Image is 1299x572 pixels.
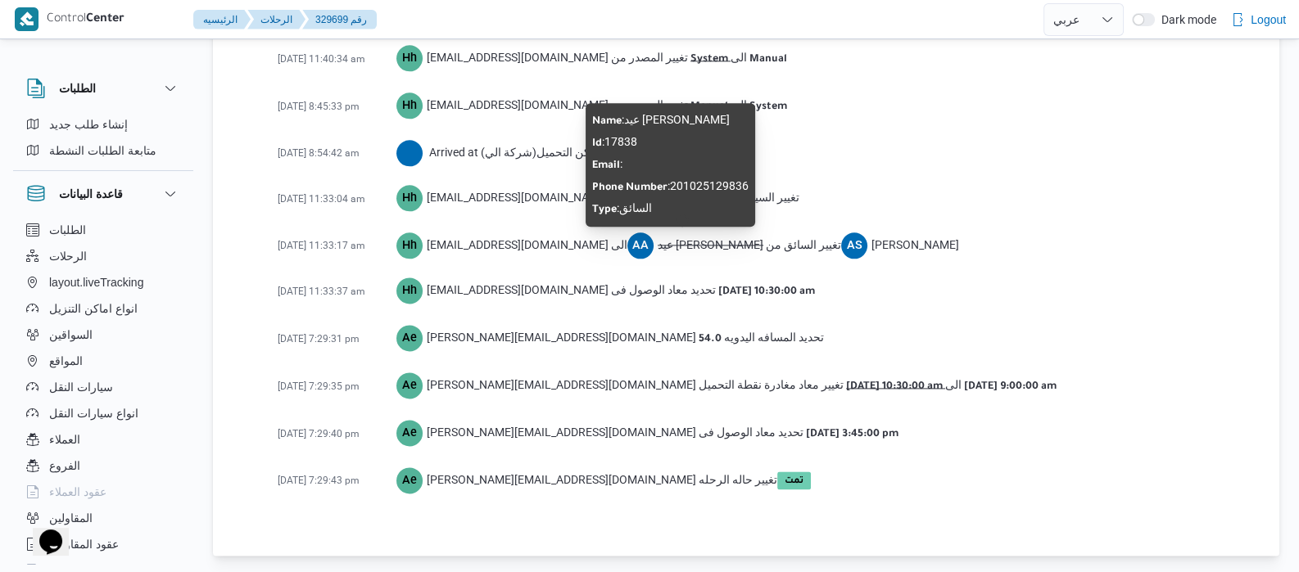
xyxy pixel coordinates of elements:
[49,508,93,528] span: المقاولين
[49,115,128,134] span: إنشاء طلب جديد
[20,374,187,400] button: سيارات النقل
[427,283,609,296] span: [EMAIL_ADDRESS][DOMAIN_NAME]
[59,79,96,98] h3: الطلبات
[592,179,749,192] span: : 201025129836
[278,333,360,345] span: [DATE] 7:29:31 pm
[777,471,811,489] span: تمت
[1251,10,1286,29] span: Logout
[402,45,417,71] span: Hh
[396,420,423,446] div: Ahmed.ebrahim@illa.com.eg
[847,232,862,259] span: AS
[627,232,654,259] div: Aid Abadalnabi Abadaliqadr Bsaioni
[20,531,187,557] button: عقود المقاولين
[871,238,959,251] span: [PERSON_NAME]
[747,54,787,65] b: Manual
[402,185,417,211] span: Hh
[302,10,377,29] button: 329699 رقم
[592,116,622,128] b: Name
[13,217,193,571] div: قاعدة البيانات
[806,429,898,440] b: [DATE] 3:45:00 pm
[49,220,86,240] span: الطلبات
[1224,3,1292,36] button: Logout
[49,430,80,449] span: العملاء
[396,138,603,167] div: Arrived at اماكن التحميل ( شركة الي )
[20,111,187,137] button: إنشاء طلب جديد
[396,91,787,122] div: تغيير المصدر من الى
[26,184,180,204] button: قاعدة البيانات
[20,217,187,243] button: الطلبات
[962,381,1057,393] b: [DATE] 9:00:00 am
[841,232,867,259] div: Ahmad Saaid Muhammad Tair Albr
[690,101,731,113] b: Manual
[26,79,180,98] button: الطلبات
[49,351,83,371] span: المواقع
[427,331,696,344] span: [PERSON_NAME][EMAIL_ADDRESS][DOMAIN_NAME]
[1155,13,1216,26] span: Dark mode
[402,277,417,304] span: Hh
[278,53,365,65] span: [DATE] 11:40:34 am
[592,205,617,216] b: Type
[49,482,106,502] span: عقود العملاء
[427,98,609,111] span: [EMAIL_ADDRESS][DOMAIN_NAME]
[20,426,187,453] button: العملاء
[427,473,696,486] span: [PERSON_NAME][EMAIL_ADDRESS][DOMAIN_NAME]
[396,371,1057,402] div: تغيير معاد مغادرة نقطة التحميل الى
[278,286,365,297] span: [DATE] 11:33:37 am
[402,92,417,119] span: Hh
[20,453,187,479] button: الفروع
[699,334,722,345] b: 54.0
[396,325,423,351] div: Ahmed.ebrahim@illa.com.eg
[49,377,113,397] span: سيارات النقل
[785,476,803,486] b: تمت
[427,378,696,391] span: [PERSON_NAME][EMAIL_ADDRESS][DOMAIN_NAME]
[402,325,417,351] span: Ae
[402,232,417,259] span: Hh
[396,185,423,211] div: Hadeer.hesham@illa.com.eg
[20,348,187,374] button: المواقع
[747,101,787,113] b: System
[592,113,730,126] span: : عيد [PERSON_NAME]
[396,231,959,259] div: تغيير السائق من الى
[20,479,187,505] button: عقود العملاء
[86,13,124,26] b: Center
[278,147,360,159] span: [DATE] 8:54:42 am
[592,160,620,172] b: Email
[846,381,945,393] b: [DATE] 10:30:00 am
[396,277,423,304] div: Hadeer.hesham@illa.com.eg
[193,10,251,29] button: الرئيسيه
[396,232,423,259] div: Hadeer.hesham@illa.com.eg
[49,246,87,266] span: الرحلات
[49,534,119,554] span: عقود المقاولين
[427,426,696,439] span: [PERSON_NAME][EMAIL_ADDRESS][DOMAIN_NAME]
[592,135,637,148] span: : 17838
[592,157,622,170] span: :
[20,322,187,348] button: السواقين
[20,295,187,322] button: انواع اماكن التنزيل
[592,201,652,214] span: : السائق
[396,45,423,71] div: Hadeer.hesham@illa.com.eg
[278,101,360,112] span: [DATE] 8:45:33 pm
[59,184,123,204] h3: قاعدة البيانات
[402,467,417,493] span: Ae
[396,43,787,74] div: تغيير المصدر من الى
[396,467,423,493] div: Ahmed.ebrahim@illa.com.eg
[16,507,69,556] iframe: chat widget
[20,269,187,295] button: layout.liveTracking
[49,272,143,292] span: layout.liveTracking
[396,92,423,119] div: Hadeer.hesham@illa.com.eg
[427,191,609,204] span: [EMAIL_ADDRESS][DOMAIN_NAME]
[49,299,138,318] span: انواع اماكن التنزيل
[13,111,193,170] div: الطلبات
[396,372,423,399] div: Ahmed.ebrahim@illa.com.eg
[247,10,306,29] button: الرحلات
[592,182,668,194] b: Phone Number
[49,456,80,475] span: الفروع
[278,475,360,486] span: [DATE] 7:29:43 pm
[20,400,187,426] button: انواع سيارات النقل
[396,183,799,214] div: تغيير السيارة من الى
[278,193,365,205] span: [DATE] 11:33:04 am
[49,141,156,160] span: متابعة الطلبات النشطة
[396,466,811,494] div: تغيير حاله الرحله
[396,418,898,449] div: تحديد معاد الوصول فى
